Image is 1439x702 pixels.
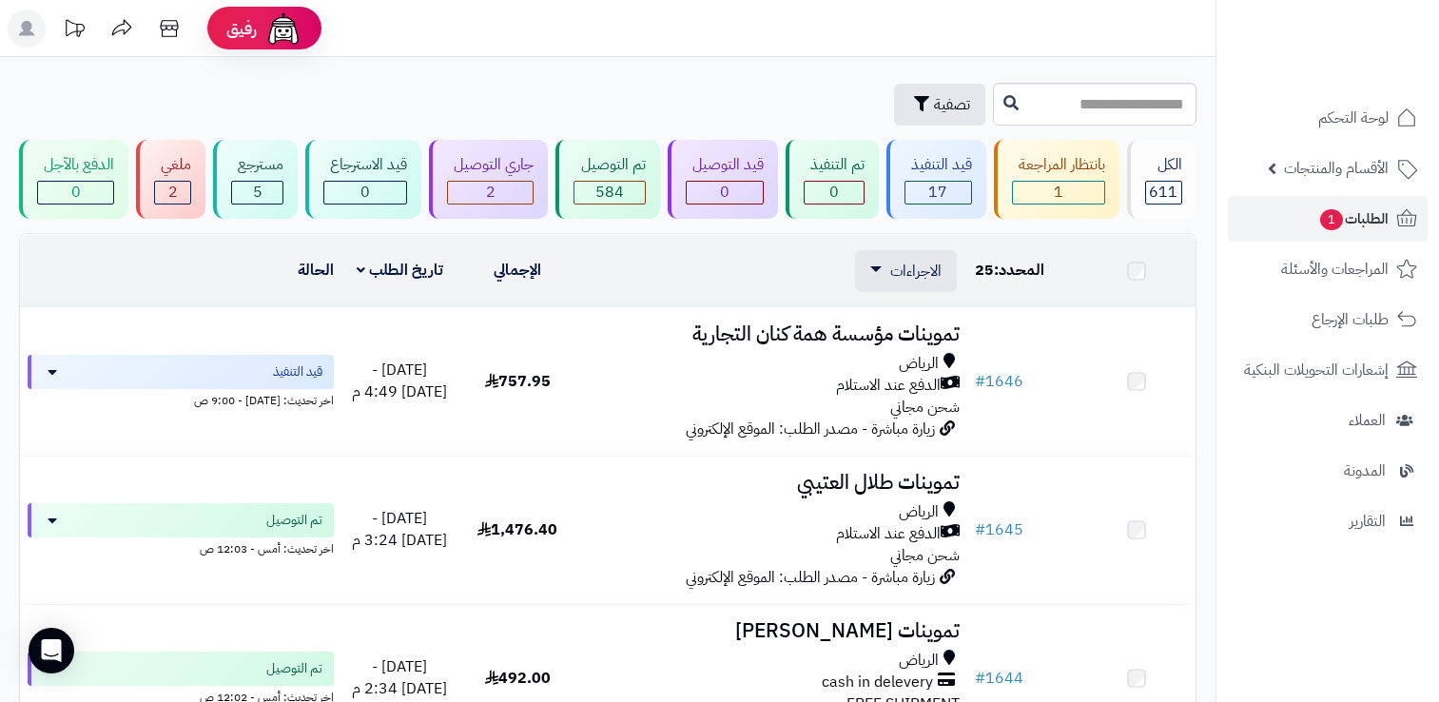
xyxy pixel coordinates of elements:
[1244,357,1389,383] span: إشعارات التحويلات البنكية
[447,154,534,176] div: جاري التوصيل
[1344,458,1386,484] span: المدونة
[357,259,443,282] a: تاريخ الطلب
[975,518,985,541] span: #
[264,10,302,48] img: ai-face.png
[352,655,447,700] span: [DATE] - [DATE] 2:34 م
[1318,205,1389,232] span: الطلبات
[899,501,939,523] span: الرياض
[485,370,551,393] span: 757.95
[352,359,447,403] span: [DATE] - [DATE] 4:49 م
[425,140,552,219] a: جاري التوصيل 2
[1318,105,1389,131] span: لوحة التحكم
[584,472,961,494] h3: تموينات طلال العتيبي
[1012,154,1105,176] div: بانتظار المراجعة
[155,182,190,204] div: 2
[1228,95,1428,141] a: لوحة التحكم
[1228,196,1428,242] a: الطلبات1
[805,182,864,204] div: 0
[253,181,263,204] span: 5
[804,154,865,176] div: تم التنفيذ
[485,667,551,690] span: 492.00
[1013,182,1104,204] div: 1
[890,544,960,567] span: شحن مجاني
[132,140,209,219] a: ملغي 2
[1228,246,1428,292] a: المراجعات والأسئلة
[975,667,1023,690] a: #1644
[1228,347,1428,393] a: إشعارات التحويلات البنكية
[1310,53,1421,93] img: logo-2.png
[15,140,132,219] a: الدفع بالآجل 0
[899,650,939,672] span: الرياض
[209,140,301,219] a: مسترجع 5
[890,260,942,283] span: الاجراءات
[273,362,322,381] span: قيد التنفيذ
[1145,154,1182,176] div: الكل
[574,154,645,176] div: تم التوصيل
[975,370,1023,393] a: #1646
[975,259,994,282] span: 25
[28,537,334,557] div: اخر تحديث: أمس - 12:03 ص
[1228,448,1428,494] a: المدونة
[266,511,322,530] span: تم التوصيل
[890,396,960,419] span: شحن مجاني
[686,418,935,440] span: زيارة مباشرة - مصدر الطلب: الموقع الإلكتروني
[584,620,961,642] h3: تموينات [PERSON_NAME]
[360,181,370,204] span: 0
[1320,209,1343,230] span: 1
[975,667,985,690] span: #
[29,628,74,673] div: Open Intercom Messenger
[50,10,98,52] a: تحديثات المنصة
[975,518,1023,541] a: #1645
[720,181,729,204] span: 0
[301,140,425,219] a: قيد الاسترجاع 0
[324,182,406,204] div: 0
[870,260,942,283] a: الاجراءات
[934,93,970,116] span: تصفية
[928,181,947,204] span: 17
[595,181,624,204] span: 584
[574,182,644,204] div: 584
[782,140,883,219] a: تم التنفيذ 0
[71,181,81,204] span: 0
[905,182,971,204] div: 17
[836,375,941,397] span: الدفع عند الاستلام
[836,523,941,545] span: الدفع عند الاستلام
[1284,155,1389,182] span: الأقسام والمنتجات
[1228,297,1428,342] a: طلبات الإرجاع
[232,182,282,204] div: 5
[829,181,839,204] span: 0
[1123,140,1200,219] a: الكل611
[990,140,1123,219] a: بانتظار المراجعة 1
[1312,306,1389,333] span: طلبات الإرجاع
[664,140,782,219] a: قيد التوصيل 0
[686,566,935,589] span: زيارة مباشرة - مصدر الطلب: الموقع الإلكتروني
[28,389,334,409] div: اخر تحديث: [DATE] - 9:00 ص
[1149,181,1177,204] span: 611
[494,259,541,282] a: الإجمالي
[352,507,447,552] span: [DATE] - [DATE] 3:24 م
[37,154,114,176] div: الدفع بالآجل
[1349,407,1386,434] span: العملاء
[1054,181,1063,204] span: 1
[975,260,1070,282] div: المحدد:
[883,140,990,219] a: قيد التنفيذ 17
[686,154,764,176] div: قيد التوصيل
[822,672,933,693] span: cash in delevery
[899,353,939,375] span: الرياض
[448,182,533,204] div: 2
[904,154,972,176] div: قيد التنفيذ
[231,154,283,176] div: مسترجع
[477,518,557,541] span: 1,476.40
[584,323,961,345] h3: تموينات مؤسسة همة كنان التجارية
[298,259,334,282] a: الحالة
[687,182,763,204] div: 0
[486,181,496,204] span: 2
[168,181,178,204] span: 2
[226,17,257,40] span: رفيق
[38,182,113,204] div: 0
[1281,256,1389,283] span: المراجعات والأسئلة
[1228,398,1428,443] a: العملاء
[154,154,191,176] div: ملغي
[323,154,407,176] div: قيد الاسترجاع
[552,140,663,219] a: تم التوصيل 584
